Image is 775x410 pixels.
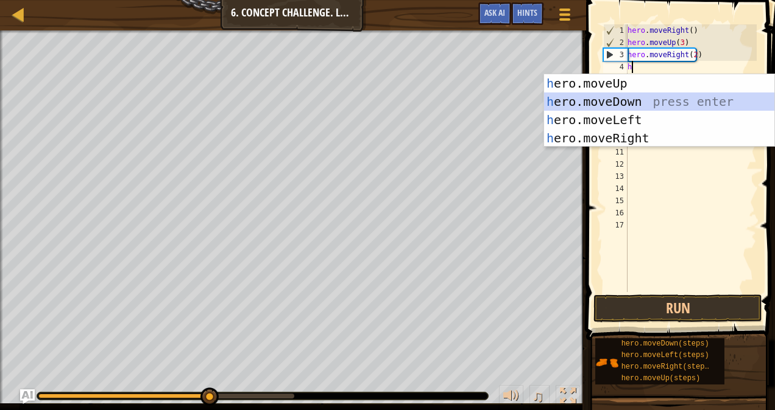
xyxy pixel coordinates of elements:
[499,385,523,410] button: Adjust volume
[620,38,624,47] font: 2
[615,209,624,217] font: 16
[620,26,624,35] font: 1
[620,63,624,71] font: 4
[615,172,624,181] font: 13
[595,351,618,374] img: portrait.png
[621,351,709,360] span: hero.moveLeft(steps)
[621,374,701,383] span: hero.moveUp(steps)
[550,2,580,31] button: Show game menu
[478,2,511,25] button: Ask AI
[20,389,35,404] button: Ask AI
[615,196,624,205] font: 15
[593,294,762,322] button: Run
[532,387,544,405] span: ♫
[615,184,624,193] font: 14
[517,7,537,18] span: Hints
[620,50,624,59] font: 3
[484,7,505,18] span: Ask AI
[615,148,624,156] font: 11
[621,339,709,348] span: hero.moveDown(steps)
[615,221,624,229] font: 17
[529,385,550,410] button: ♫
[621,363,713,371] span: hero.moveRight(steps)
[556,385,580,410] button: Toggle fullscreen
[615,160,624,169] font: 12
